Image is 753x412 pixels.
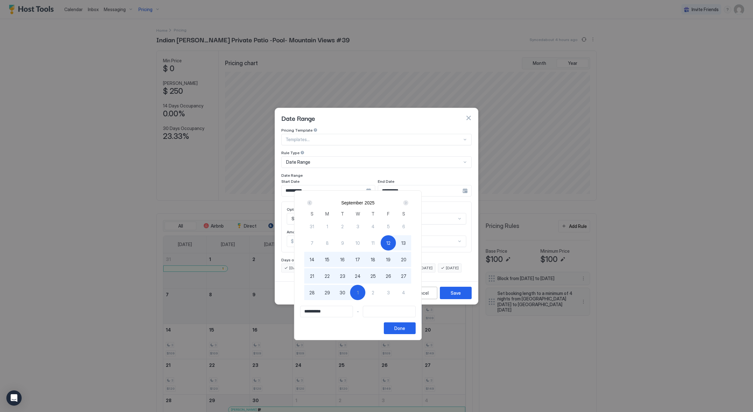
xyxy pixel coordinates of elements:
button: 3 [381,285,396,300]
button: 15 [320,252,335,267]
button: 22 [320,268,335,284]
button: 2 [365,285,381,300]
button: 17 [350,252,365,267]
span: 21 [310,273,314,279]
span: W [356,210,360,217]
span: 1 [327,223,328,230]
button: 14 [304,252,320,267]
span: 17 [355,256,360,263]
span: 1 [357,289,359,296]
span: 27 [401,273,406,279]
span: 3 [387,289,390,296]
span: 13 [401,240,406,246]
span: 4 [371,223,375,230]
span: 2 [372,289,374,296]
input: Input Field [300,306,353,317]
button: 6 [396,219,411,234]
button: 1 [350,285,365,300]
button: 29 [320,285,335,300]
button: 1 [320,219,335,234]
span: S [311,210,313,217]
span: 28 [309,289,315,296]
span: 20 [401,256,406,263]
button: 4 [365,219,381,234]
button: 31 [304,219,320,234]
button: 9 [335,235,350,251]
span: - [357,309,359,314]
button: 2025 [365,200,375,205]
span: 22 [325,273,330,279]
button: 20 [396,252,411,267]
button: 30 [335,285,350,300]
div: Open Intercom Messenger [6,390,22,406]
button: 2 [335,219,350,234]
span: 26 [386,273,391,279]
span: 15 [325,256,329,263]
input: Input Field [363,306,415,317]
button: Next [401,199,410,207]
button: 19 [381,252,396,267]
span: S [402,210,405,217]
span: 4 [402,289,405,296]
span: 19 [386,256,391,263]
button: 16 [335,252,350,267]
button: 10 [350,235,365,251]
span: 5 [387,223,390,230]
span: M [325,210,329,217]
span: 6 [402,223,405,230]
button: 7 [304,235,320,251]
button: 25 [365,268,381,284]
span: 31 [310,223,314,230]
span: 25 [370,273,376,279]
button: 3 [350,219,365,234]
button: 13 [396,235,411,251]
button: Done [384,322,416,334]
button: 27 [396,268,411,284]
span: 24 [355,273,361,279]
span: T [371,210,375,217]
button: 8 [320,235,335,251]
span: 12 [386,240,391,246]
button: 4 [396,285,411,300]
button: September [341,200,363,205]
span: F [387,210,390,217]
span: 2 [341,223,344,230]
button: 5 [381,219,396,234]
span: T [341,210,344,217]
div: Done [394,325,405,332]
span: 9 [341,240,344,246]
button: 12 [381,235,396,251]
button: 26 [381,268,396,284]
span: 10 [355,240,360,246]
span: 16 [340,256,345,263]
span: 18 [371,256,375,263]
button: 18 [365,252,381,267]
button: 21 [304,268,320,284]
button: 23 [335,268,350,284]
span: 11 [371,240,375,246]
span: 3 [356,223,359,230]
span: 14 [310,256,314,263]
span: 29 [325,289,330,296]
button: 11 [365,235,381,251]
span: 8 [326,240,329,246]
button: 28 [304,285,320,300]
span: 23 [340,273,345,279]
span: 30 [340,289,345,296]
button: 24 [350,268,365,284]
button: Prev [306,199,314,207]
span: 7 [311,240,313,246]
